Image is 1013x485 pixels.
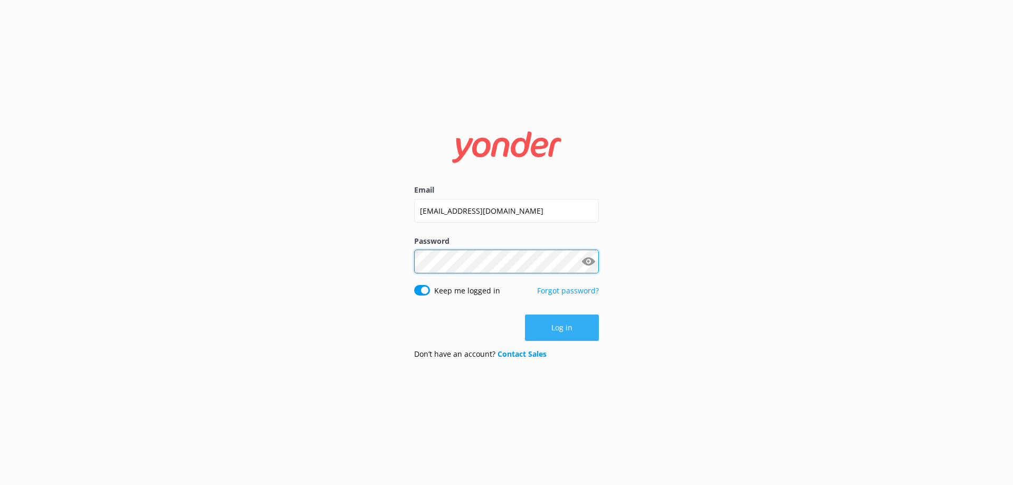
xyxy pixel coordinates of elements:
[414,199,599,223] input: user@emailaddress.com
[537,286,599,296] a: Forgot password?
[498,349,547,359] a: Contact Sales
[414,348,547,360] p: Don’t have an account?
[414,235,599,247] label: Password
[414,184,599,196] label: Email
[525,315,599,341] button: Log in
[578,251,599,272] button: Show password
[434,285,500,297] label: Keep me logged in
